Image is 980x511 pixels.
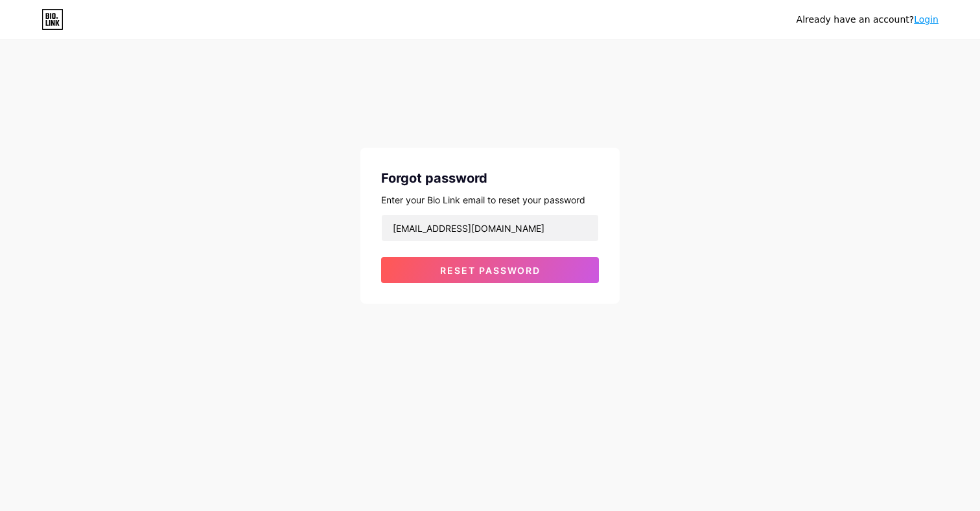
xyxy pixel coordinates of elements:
[914,14,939,25] a: Login
[382,215,598,241] input: Email
[381,257,599,283] button: Reset password
[381,168,599,188] div: Forgot password
[381,193,599,207] div: Enter your Bio Link email to reset your password
[440,265,541,276] span: Reset password
[797,13,939,27] div: Already have an account?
